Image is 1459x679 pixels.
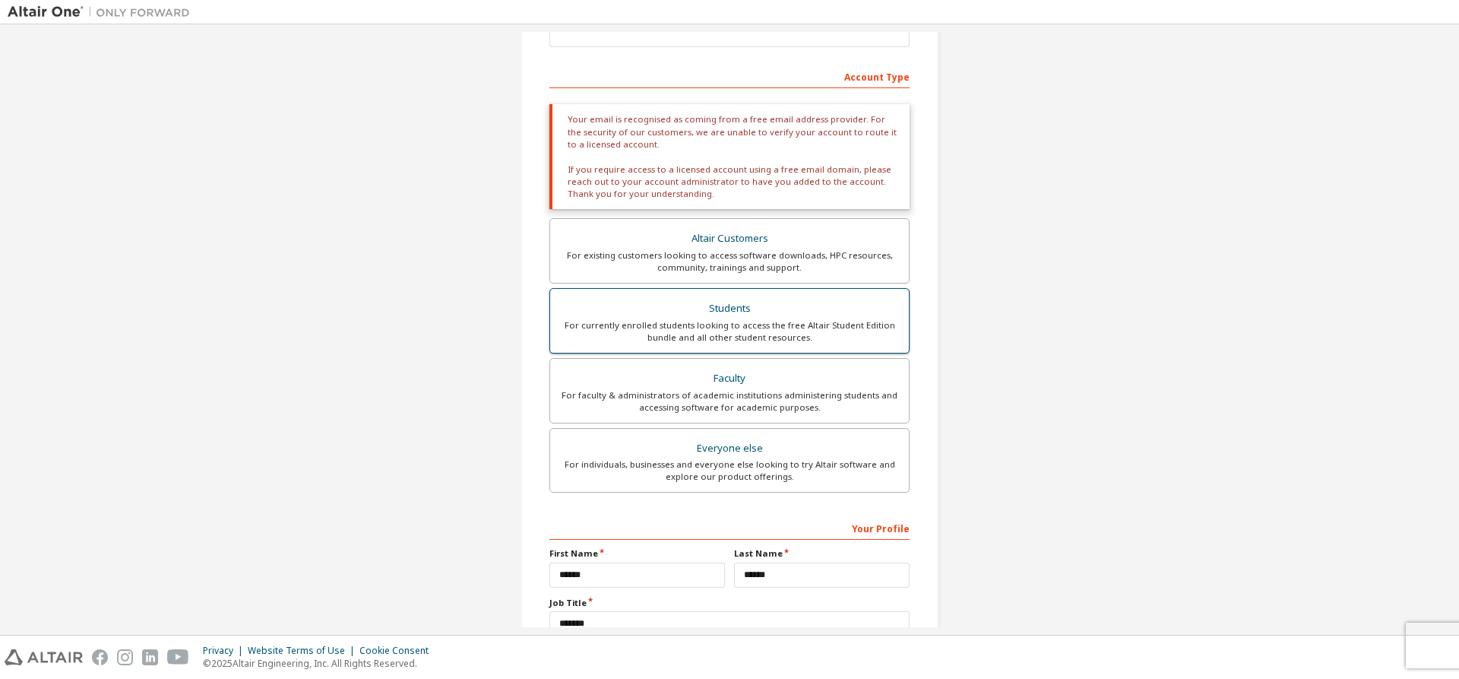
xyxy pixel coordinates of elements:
div: Everyone else [559,438,900,459]
label: Last Name [734,547,910,560]
p: © 2025 Altair Engineering, Inc. All Rights Reserved. [203,657,438,670]
div: For faculty & administrators of academic institutions administering students and accessing softwa... [559,389,900,414]
img: linkedin.svg [142,649,158,665]
img: facebook.svg [92,649,108,665]
div: For existing customers looking to access software downloads, HPC resources, community, trainings ... [559,249,900,274]
div: Website Terms of Use [248,645,359,657]
div: Your Profile [549,516,910,540]
div: Students [559,298,900,319]
label: Job Title [549,597,910,609]
div: Altair Customers [559,228,900,249]
div: For individuals, businesses and everyone else looking to try Altair software and explore our prod... [559,458,900,483]
div: Account Type [549,64,910,88]
div: Your email is recognised as coming from a free email address provider. For the security of our cu... [549,104,910,209]
img: altair_logo.svg [5,649,83,665]
label: First Name [549,547,725,560]
div: For currently enrolled students looking to access the free Altair Student Edition bundle and all ... [559,319,900,344]
div: Faculty [559,368,900,389]
div: Privacy [203,645,248,657]
div: Cookie Consent [359,645,438,657]
img: Altair One [8,5,198,20]
img: youtube.svg [167,649,189,665]
img: instagram.svg [117,649,133,665]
